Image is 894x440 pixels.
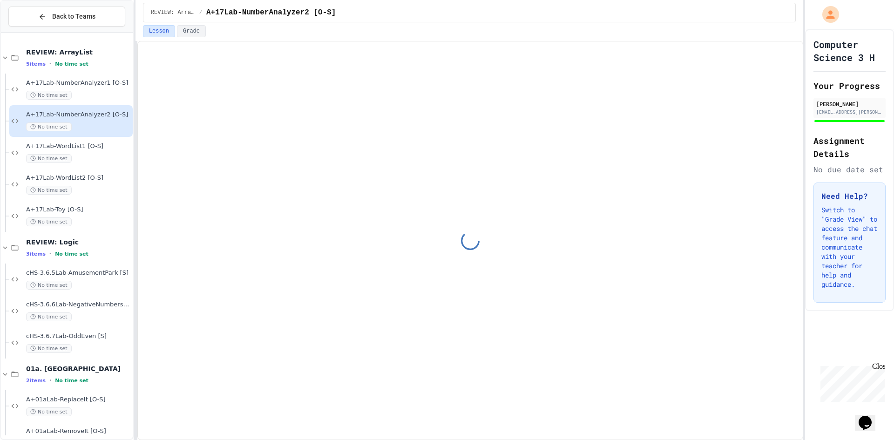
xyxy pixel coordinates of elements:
h3: Need Help? [821,190,878,202]
span: cHS-3.6.7Lab-OddEven [S] [26,332,131,340]
span: 5 items [26,61,46,67]
span: Back to Teams [52,12,95,21]
span: No time set [26,217,72,226]
span: A+17Lab-Toy [O-S] [26,206,131,214]
span: 01a. [GEOGRAPHIC_DATA] [26,365,131,373]
span: REVIEW: ArrayList [151,9,196,16]
span: 2 items [26,378,46,384]
p: Switch to "Grade View" to access the chat feature and communicate with your teacher for help and ... [821,205,878,289]
h2: Assignment Details [813,134,886,160]
span: A+17Lab-NumberAnalyzer2 [O-S] [26,111,131,119]
span: • [49,250,51,257]
span: cHS-3.6.6Lab-NegativeNumbers [S] [26,301,131,309]
div: [PERSON_NAME] [816,100,883,108]
span: • [49,60,51,68]
span: • [49,377,51,384]
span: / [199,9,203,16]
span: No time set [26,91,72,100]
span: No time set [26,344,72,353]
span: REVIEW: ArrayList [26,48,131,56]
span: No time set [55,251,88,257]
span: A+01aLab-ReplaceIt [O-S] [26,396,131,404]
span: 3 items [26,251,46,257]
iframe: chat widget [855,403,885,431]
span: No time set [26,186,72,195]
span: A+17Lab-NumberAnalyzer2 [O-S] [206,7,336,18]
span: No time set [26,281,72,290]
span: A+01aLab-RemoveIt [O-S] [26,427,131,435]
div: My Account [813,4,841,25]
span: No time set [26,407,72,416]
h1: Computer Science 3 H [813,38,886,64]
span: No time set [26,312,72,321]
span: No time set [55,378,88,384]
span: A+17Lab-WordList1 [O-S] [26,142,131,150]
span: cHS-3.6.5Lab-AmusementPark [S] [26,269,131,277]
iframe: chat widget [817,362,885,402]
button: Lesson [143,25,175,37]
div: No due date set [813,164,886,175]
span: No time set [26,154,72,163]
span: A+17Lab-NumberAnalyzer1 [O-S] [26,79,131,87]
span: A+17Lab-WordList2 [O-S] [26,174,131,182]
div: [EMAIL_ADDRESS][PERSON_NAME][DOMAIN_NAME] [816,108,883,115]
button: Back to Teams [8,7,125,27]
div: Chat with us now!Close [4,4,64,59]
span: No time set [26,122,72,131]
button: Grade [177,25,206,37]
span: No time set [55,61,88,67]
span: REVIEW: Logic [26,238,131,246]
h2: Your Progress [813,79,886,92]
